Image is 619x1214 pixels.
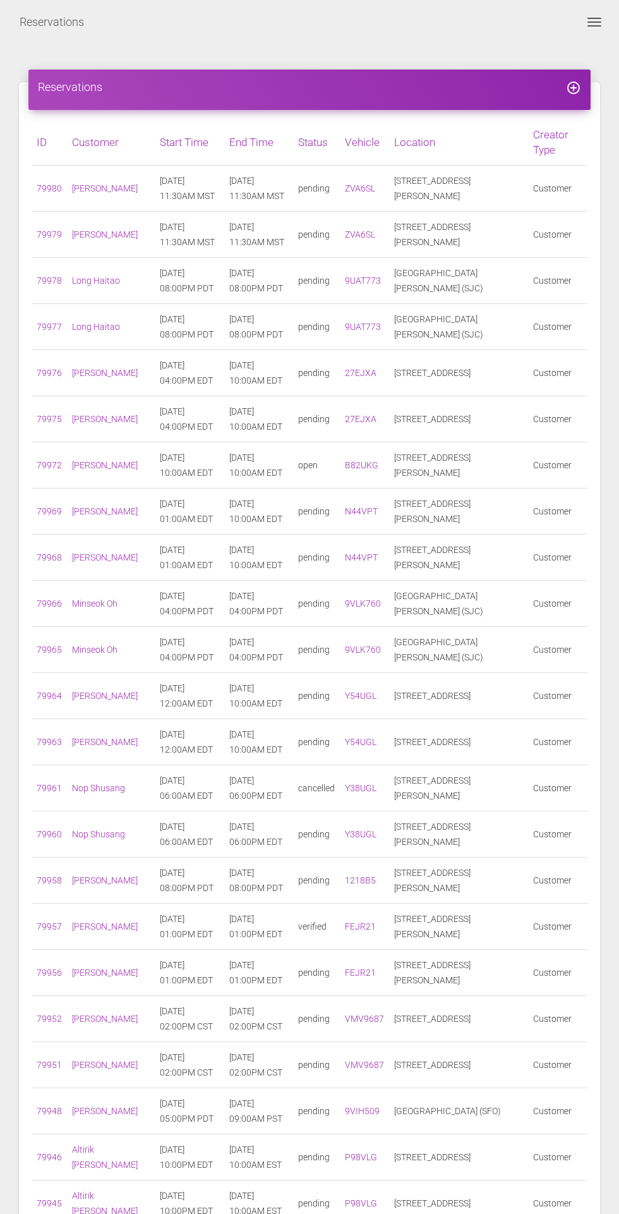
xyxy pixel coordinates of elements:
[345,829,376,839] a: Y38UGL
[72,1144,138,1170] a: Altirik [PERSON_NAME]
[224,350,293,396] td: [DATE] 10:00AM EDT
[37,460,62,470] a: 79972
[389,166,528,212] td: [STREET_ADDRESS][PERSON_NAME]
[224,119,293,166] th: End Time
[579,15,610,30] button: Toggle navigation
[224,535,293,581] td: [DATE] 10:00AM EDT
[389,1088,528,1134] td: [GEOGRAPHIC_DATA] (SFO)
[155,396,224,442] td: [DATE] 04:00PM EDT
[293,1042,340,1088] td: pending
[389,489,528,535] td: [STREET_ADDRESS][PERSON_NAME]
[224,858,293,904] td: [DATE] 08:00PM PDT
[293,904,340,950] td: verified
[224,673,293,719] td: [DATE] 10:00AM EDT
[389,442,528,489] td: [STREET_ADDRESS][PERSON_NAME]
[72,829,125,839] a: Nop Shusang
[293,1088,340,1134] td: pending
[37,829,62,839] a: 79960
[389,1134,528,1181] td: [STREET_ADDRESS]
[72,414,138,424] a: [PERSON_NAME]
[528,811,587,858] td: Customer
[37,737,62,747] a: 79963
[37,1152,62,1162] a: 79946
[528,489,587,535] td: Customer
[345,875,376,885] a: 1218B5
[389,627,528,673] td: [GEOGRAPHIC_DATA][PERSON_NAME] (SJC)
[293,996,340,1042] td: pending
[224,442,293,489] td: [DATE] 10:00AM EDT
[293,581,340,627] td: pending
[345,691,376,701] a: Y54UGL
[155,489,224,535] td: [DATE] 01:00AM EDT
[389,1042,528,1088] td: [STREET_ADDRESS]
[155,442,224,489] td: [DATE] 10:00AM EDT
[389,350,528,396] td: [STREET_ADDRESS]
[37,645,62,655] a: 79965
[528,166,587,212] td: Customer
[528,1088,587,1134] td: Customer
[155,119,224,166] th: Start Time
[224,627,293,673] td: [DATE] 04:00PM PDT
[345,183,375,193] a: ZVA6SL
[528,858,587,904] td: Customer
[293,212,340,258] td: pending
[340,119,389,166] th: Vehicle
[389,996,528,1042] td: [STREET_ADDRESS]
[293,166,340,212] td: pending
[293,258,340,304] td: pending
[37,921,62,932] a: 79957
[528,1134,587,1181] td: Customer
[155,1042,224,1088] td: [DATE] 02:00PM CST
[345,1014,384,1024] a: VMV9687
[37,276,62,286] a: 79978
[37,1106,62,1116] a: 79948
[224,765,293,811] td: [DATE] 06:00PM EDT
[293,673,340,719] td: pending
[293,950,340,996] td: pending
[389,673,528,719] td: [STREET_ADDRESS]
[293,535,340,581] td: pending
[155,166,224,212] td: [DATE] 11:30AM MST
[72,276,120,286] a: Long Haitao
[155,811,224,858] td: [DATE] 06:00AM EDT
[37,183,62,193] a: 79980
[224,581,293,627] td: [DATE] 04:00PM PDT
[345,322,381,332] a: 9UAT773
[293,765,340,811] td: cancelled
[345,460,378,470] a: B82UKG
[345,1106,380,1116] a: 9VIH509
[37,552,62,562] a: 79968
[224,996,293,1042] td: [DATE] 02:00PM CST
[155,350,224,396] td: [DATE] 04:00PM EDT
[155,304,224,350] td: [DATE] 08:00PM PDT
[345,645,381,655] a: 9VLK760
[528,904,587,950] td: Customer
[155,1088,224,1134] td: [DATE] 05:00PM PDT
[528,396,587,442] td: Customer
[72,368,138,378] a: [PERSON_NAME]
[224,904,293,950] td: [DATE] 01:00PM EDT
[528,950,587,996] td: Customer
[37,968,62,978] a: 79956
[224,811,293,858] td: [DATE] 06:00PM EDT
[155,1134,224,1181] td: [DATE] 10:00PM EDT
[72,645,117,655] a: Minseok Oh
[389,904,528,950] td: [STREET_ADDRESS][PERSON_NAME]
[345,598,381,609] a: 9VLK760
[224,719,293,765] td: [DATE] 10:00AM EDT
[345,506,378,516] a: N44VPT
[37,1060,62,1070] a: 79951
[293,396,340,442] td: pending
[528,258,587,304] td: Customer
[566,80,581,94] a: add_circle_outline
[155,581,224,627] td: [DATE] 04:00PM PDT
[389,119,528,166] th: Location
[155,719,224,765] td: [DATE] 12:00AM EDT
[345,1152,377,1162] a: P98VLG
[345,414,376,424] a: 27EJXA
[224,258,293,304] td: [DATE] 08:00PM PDT
[528,673,587,719] td: Customer
[72,322,120,332] a: Long Haitao
[528,535,587,581] td: Customer
[37,691,62,701] a: 79964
